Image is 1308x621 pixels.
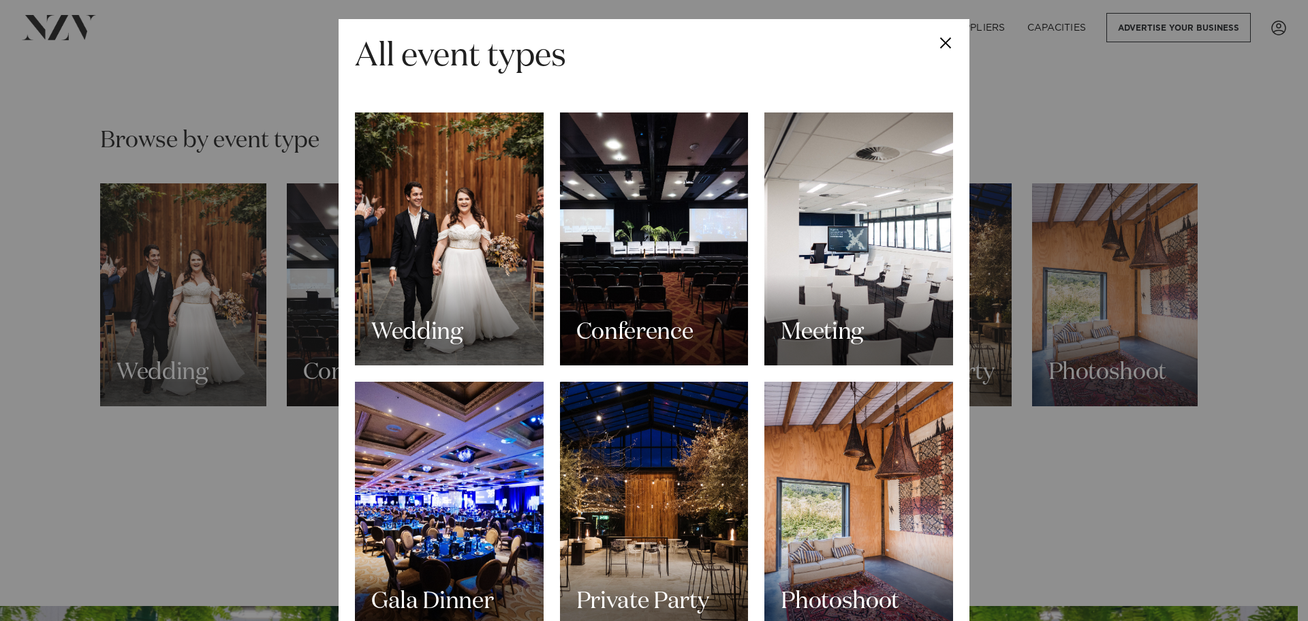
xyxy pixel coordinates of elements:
h3: Wedding [371,317,463,348]
a: Wedding Wedding [355,112,544,365]
a: Conference Conference [560,112,749,365]
h3: Photoshoot [781,586,899,617]
a: Meeting Meeting [764,112,953,365]
button: Close [922,19,969,67]
h3: Private Party [576,586,709,617]
h3: Meeting [781,317,864,348]
h3: Conference [576,317,694,348]
h3: Gala Dinner [371,586,493,617]
h2: All event types [355,35,953,78]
